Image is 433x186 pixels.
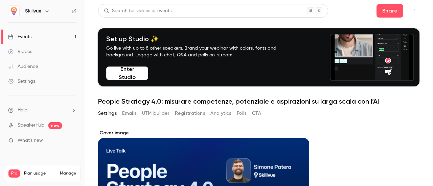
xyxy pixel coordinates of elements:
iframe: Noticeable Trigger [68,138,76,144]
p: Go live with up to 8 other speakers. Brand your webinar with colors, fonts and background. Engage... [106,45,292,58]
span: new [48,122,62,129]
button: Analytics [210,108,231,119]
button: Registrations [175,108,205,119]
img: website_grey.svg [11,18,16,23]
div: Videos [8,48,32,55]
span: Help [18,107,27,114]
div: Search for videos or events [104,7,172,15]
button: CTA [252,108,261,119]
div: Audience [8,63,38,70]
button: Share [377,4,403,18]
h1: People Strategy 4.0: misurare competenze, potenziale e aspirazioni su larga scala con l’AI [98,97,419,105]
img: tab_domain_overview_orange.svg [28,39,33,45]
img: tab_keywords_by_traffic_grey.svg [68,39,73,45]
span: What's new [18,137,43,144]
div: Keyword (traffico) [75,40,112,44]
a: SpeakerHub [18,122,44,129]
button: Polls [237,108,247,119]
span: Pro [8,169,20,178]
img: Skillvue [8,6,19,17]
img: logo_orange.svg [11,11,16,16]
span: Plan usage [24,171,56,176]
div: Dominio [36,40,52,44]
button: Enter Studio [106,67,148,80]
a: Manage [60,171,76,176]
button: UTM builder [142,108,169,119]
h6: Skillvue [25,8,42,15]
div: Events [8,33,31,40]
label: Cover image [98,130,309,136]
div: v 4.0.25 [19,11,33,16]
div: [PERSON_NAME]: [DOMAIN_NAME] [18,18,97,23]
li: help-dropdown-opener [8,107,76,114]
h4: Set up Studio ✨ [106,35,292,43]
button: Settings [98,108,117,119]
div: Settings [8,78,35,85]
button: Emails [122,108,136,119]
